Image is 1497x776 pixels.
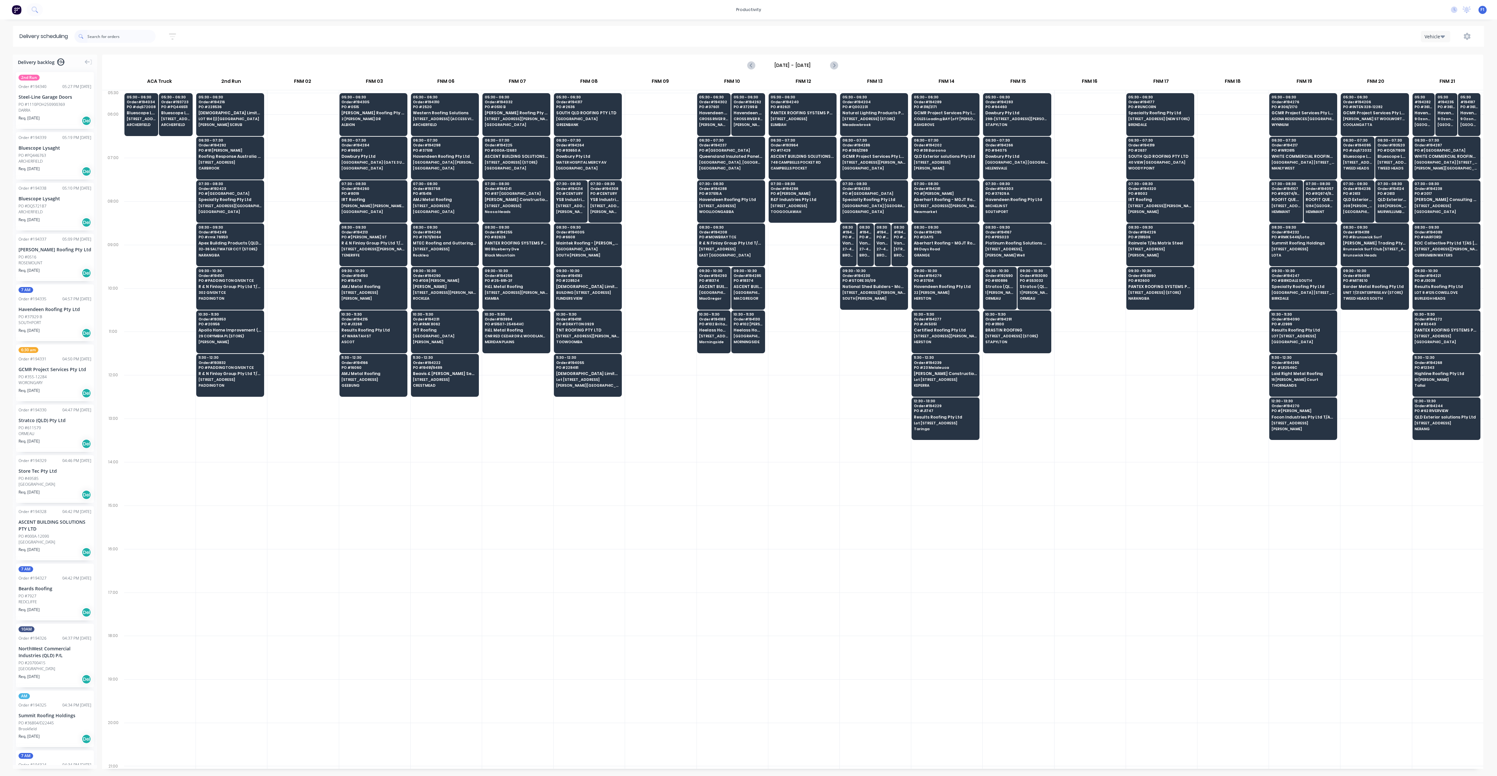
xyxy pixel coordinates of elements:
[553,76,624,90] div: FNM 08
[556,117,619,121] span: [GEOGRAPHIC_DATA]
[1272,111,1335,115] span: GCMR Project Services Pty Ltd
[734,123,763,127] span: [PERSON_NAME][GEOGRAPHIC_DATA]
[985,143,1048,147] span: Order # 194266
[556,187,585,191] span: Order # 194214
[1128,182,1191,186] span: 07:30 - 08:30
[161,111,190,115] span: Bluescope Lysaght
[1054,76,1125,90] div: FNM 16
[1128,148,1191,152] span: PO # 2637
[341,123,404,127] span: ALBION
[985,100,1048,104] span: Order # 194283
[1128,105,1191,109] span: PO # RUNCORN
[1128,111,1191,115] span: Specialty Roofing Pty Ltd
[1343,154,1372,158] span: Bluescope Lysaght
[410,76,481,90] div: FNM 06
[1460,111,1478,115] span: Havendeen Roofing Pty Ltd
[699,154,762,158] span: Queensland Insulated Panel Pty Ltd #2
[482,76,553,90] div: FNM 07
[413,166,476,170] span: [GEOGRAPHIC_DATA]
[1377,148,1407,152] span: PO # DQ571939
[198,100,262,104] span: Order # 194216
[1425,33,1443,40] div: Vehicle
[1414,143,1478,147] span: Order # 194287
[341,182,404,186] span: 07:30 - 08:30
[771,182,834,186] span: 07:30 - 08:30
[341,192,404,195] span: PO # 8019
[1480,7,1485,13] span: F1
[1272,192,1301,195] span: PO # RQ974/9872
[198,160,262,164] span: [STREET_ADDRESS]
[556,154,619,158] span: Dowbury Pty Ltd
[985,192,1048,195] span: PO # 37929 A
[1460,100,1478,104] span: # 194187
[914,138,977,142] span: 06:30 - 07:30
[771,160,834,164] span: 748 CAMPBELLS POCKET RD
[625,76,696,90] div: FNM 09
[1343,105,1406,109] span: PO # INTEN 328-12282
[771,123,834,127] span: ELIMBAH
[161,95,190,99] span: 05:30 - 06:30
[985,148,1048,152] span: PO # 94075
[1414,166,1478,170] span: [PERSON_NAME][GEOGRAPHIC_DATA]
[1460,105,1478,109] span: PO # 36133 B
[413,160,476,164] span: [GEOGRAPHIC_DATA] [PERSON_NAME] Dve
[1414,154,1478,158] span: WHITE COMMERCIAL ROOFING PTY LTD
[19,144,91,151] div: Bluescope Lysaght
[1343,111,1406,115] span: GCMR Project Services Pty Ltd
[985,166,1048,170] span: HELENSVALE
[1414,182,1478,186] span: 07:30 - 08:30
[1343,100,1406,104] span: Order # 194206
[699,123,728,127] span: [PERSON_NAME][GEOGRAPHIC_DATA]
[82,167,91,176] div: Del
[198,166,262,170] span: CARBROOK
[196,76,267,90] div: 2nd Run
[18,59,55,66] span: Delivery backlog
[985,95,1048,99] span: 05:30 - 06:30
[485,160,548,164] span: [STREET_ADDRESS] (STORE)
[1197,76,1268,90] div: FNM 18
[82,116,91,126] div: Del
[556,138,619,142] span: 06:30 - 07:30
[127,100,156,104] span: Order # 194034
[985,138,1048,142] span: 06:30 - 07:30
[1414,117,1432,121] span: 9 Ozone Parade
[699,138,762,142] span: 06:30 - 07:30
[556,111,619,115] span: SOUTH QLD ROOFING PTY LTD
[985,160,1048,164] span: [GEOGRAPHIC_DATA] [GEOGRAPHIC_DATA]
[413,187,476,191] span: Order # 193758
[699,192,762,195] span: PO # 37515 A
[914,111,977,115] span: GCMR Project Services Pty Ltd
[842,143,905,147] span: Order # 194286
[1343,187,1372,191] span: Order # 194236
[127,111,156,115] span: Bluescope Lysaght
[1272,117,1335,121] span: ADENA RESIDENCES [GEOGRAPHIC_DATA]
[914,166,977,170] span: [PERSON_NAME]
[413,117,476,121] span: [STREET_ADDRESS] (ACCESS VIA [PERSON_NAME]) (MULTI SPAN SITE)
[341,117,404,121] span: 2 [PERSON_NAME] DR
[485,148,548,152] span: PO # 000A-12683
[19,115,40,121] span: Req. [DATE]
[1460,95,1478,99] span: 05:30
[1128,95,1191,99] span: 05:30 - 06:30
[914,105,977,109] span: PO # 316/2171
[413,154,476,158] span: Havendeen Roofing Pty Ltd
[699,187,762,191] span: Order # 194288
[771,100,834,104] span: Order # 194240
[339,76,410,90] div: FNM 03
[985,117,1048,121] span: 298-[STREET_ADDRESS][PERSON_NAME] (VISY)
[1272,123,1335,127] span: WYNNUM
[842,182,905,186] span: 07:30 - 08:30
[198,123,262,127] span: [PERSON_NAME] SCRUB
[733,5,764,15] div: productivity
[1377,160,1407,164] span: [STREET_ADDRESS] (STORE)
[161,117,190,121] span: [STREET_ADDRESS][PERSON_NAME] (STORE)
[1128,187,1191,191] span: Order # 194320
[1272,166,1335,170] span: MANLY WEST
[985,123,1048,127] span: STAPYLTON
[413,123,476,127] span: ARCHERFIELD
[914,117,977,121] span: COLES Loading BAY (off [PERSON_NAME][GEOGRAPHIC_DATA]) [STREET_ADDRESS][PERSON_NAME]
[1306,182,1335,186] span: 07:30 - 08:30
[1343,138,1372,142] span: 06:30 - 07:30
[13,26,74,47] div: Delivery scheduling
[842,187,905,191] span: Order # 194250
